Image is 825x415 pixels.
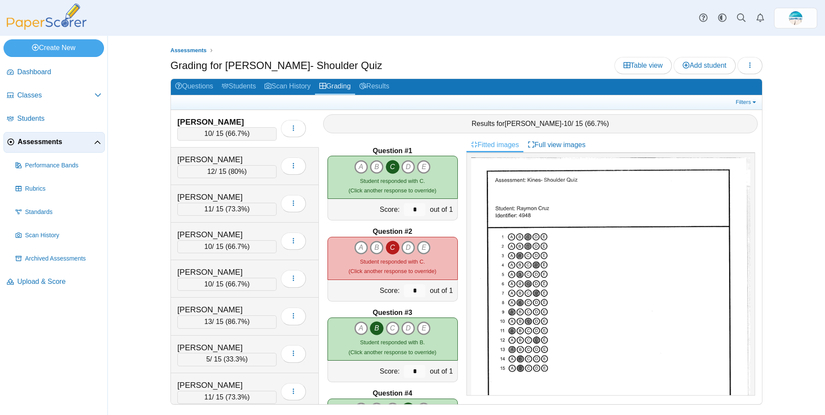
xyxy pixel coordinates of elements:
span: 66.7% [228,243,247,250]
b: Question #3 [373,308,412,318]
span: Upload & Score [17,277,101,286]
i: E [417,321,431,335]
div: [PERSON_NAME] [177,154,264,165]
span: Assessments [170,47,207,53]
small: (Click another response to override) [349,258,436,274]
img: PaperScorer [3,3,90,30]
span: Standards [25,208,101,217]
span: Rubrics [25,185,101,193]
div: [PERSON_NAME] [177,380,264,391]
i: A [354,160,368,174]
a: Alerts [751,9,770,28]
span: 10 [205,243,212,250]
i: A [354,241,368,255]
b: Question #4 [373,389,412,398]
a: PaperScorer [3,24,90,31]
span: 80% [230,168,244,175]
div: Score: [328,280,402,301]
a: Scan History [260,79,315,95]
i: B [370,160,384,174]
a: Add student [674,57,735,74]
span: 5 [206,355,210,363]
span: Add student [683,62,726,69]
i: C [386,241,400,255]
div: [PERSON_NAME] [177,192,264,203]
a: Rubrics [12,179,105,199]
span: 10 [205,130,212,137]
a: Classes [3,85,105,106]
div: / 15 ( ) [177,203,277,216]
a: Grading [315,79,355,95]
i: D [401,321,415,335]
b: Question #2 [373,227,412,236]
a: Full view images [523,138,590,152]
span: 66.7% [587,120,607,127]
small: (Click another response to override) [349,339,436,355]
a: Assessments [3,132,105,153]
a: Students [3,109,105,129]
span: Students [17,114,101,123]
a: Performance Bands [12,155,105,176]
i: D [401,160,415,174]
span: Student responded with B. [360,339,425,346]
span: 86.7% [228,318,247,325]
a: Table view [614,57,672,74]
span: Student responded with C. [360,178,425,184]
span: 66.7% [228,280,247,288]
div: out of 1 [428,199,457,220]
i: C [386,321,400,335]
i: C [386,160,400,174]
div: [PERSON_NAME] [177,304,264,315]
div: / 15 ( ) [177,278,277,291]
span: Scan History [25,231,101,240]
b: Question #1 [373,146,412,156]
a: Students [217,79,260,95]
div: / 15 ( ) [177,391,277,404]
a: Dashboard [3,62,105,83]
span: Student responded with C. [360,258,425,265]
div: [PERSON_NAME] [177,229,264,240]
span: 10 [205,280,212,288]
a: Scan History [12,225,105,246]
span: Classes [17,91,94,100]
span: Dashboard [17,67,101,77]
div: / 15 ( ) [177,165,277,178]
div: / 15 ( ) [177,315,277,328]
span: [PERSON_NAME] [505,120,562,127]
span: Archived Assessments [25,255,101,263]
span: Chrissy Greenberg [789,11,803,25]
i: D [401,241,415,255]
small: (Click another response to override) [349,178,436,194]
div: Score: [328,199,402,220]
span: 10 [564,120,571,127]
a: Create New [3,39,104,57]
span: 11 [205,393,212,401]
div: Score: [328,361,402,382]
div: [PERSON_NAME] [177,342,264,353]
span: Table view [623,62,663,69]
a: Upload & Score [3,272,105,292]
div: / 15 ( ) [177,127,277,140]
div: [PERSON_NAME] [177,116,264,128]
span: 33.3% [226,355,245,363]
a: ps.H1yuw66FtyTk4FxR [774,8,817,28]
a: Filters [734,98,760,107]
a: Questions [171,79,217,95]
div: out of 1 [428,361,457,382]
div: [PERSON_NAME] [177,267,264,278]
a: Fitted images [466,138,523,152]
span: 12 [207,168,215,175]
i: E [417,160,431,174]
div: out of 1 [428,280,457,301]
a: Archived Assessments [12,248,105,269]
span: 66.7% [228,130,247,137]
div: / 15 ( ) [177,240,277,253]
i: B [370,321,384,335]
a: Results [355,79,394,95]
img: ps.H1yuw66FtyTk4FxR [789,11,803,25]
span: 73.3% [228,393,247,401]
a: Standards [12,202,105,223]
span: Performance Bands [25,161,101,170]
a: Assessments [168,45,209,56]
h1: Grading for [PERSON_NAME]- Shoulder Quiz [170,58,382,73]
